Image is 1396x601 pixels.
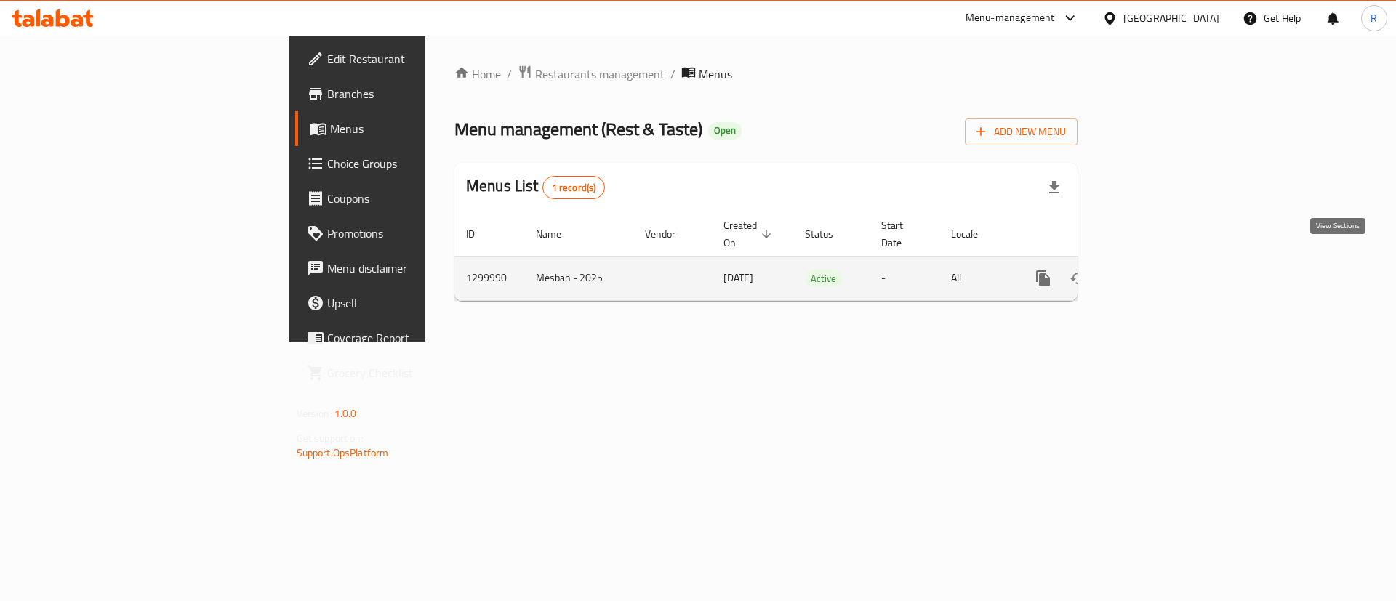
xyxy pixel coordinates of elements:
span: Created On [723,217,776,251]
a: Grocery Checklist [295,355,523,390]
td: All [939,256,1014,300]
a: Menu disclaimer [295,251,523,286]
div: Open [708,122,742,140]
span: 1.0.0 [334,404,357,423]
div: Export file [1037,170,1072,205]
span: Version: [297,404,332,423]
span: Status [805,225,852,243]
h2: Menus List [466,175,605,199]
th: Actions [1014,212,1177,257]
button: more [1026,261,1061,296]
span: Promotions [327,225,511,242]
button: Add New Menu [965,118,1078,145]
span: Edit Restaurant [327,50,511,68]
span: Upsell [327,294,511,312]
span: Start Date [881,217,922,251]
span: ID [466,225,494,243]
span: Open [708,124,742,137]
a: Restaurants management [518,65,665,84]
span: Choice Groups [327,155,511,172]
span: Vendor [645,225,694,243]
span: Menus [699,65,732,83]
div: Menu-management [966,9,1055,27]
a: Promotions [295,216,523,251]
span: 1 record(s) [543,181,605,195]
div: Total records count [542,176,606,199]
td: Mesbah - 2025 [524,256,633,300]
table: enhanced table [454,212,1177,301]
span: Active [805,270,842,287]
span: Locale [951,225,997,243]
span: [DATE] [723,268,753,287]
a: Choice Groups [295,146,523,181]
a: Coverage Report [295,320,523,355]
a: Edit Restaurant [295,41,523,76]
span: Branches [327,85,511,102]
span: Menu management ( Rest & Taste ) [454,113,702,145]
a: Menus [295,111,523,146]
div: [GEOGRAPHIC_DATA] [1123,10,1219,26]
span: R [1371,10,1377,26]
span: Name [536,225,580,243]
span: Grocery Checklist [327,364,511,382]
span: Coverage Report [327,329,511,347]
span: Restaurants management [535,65,665,83]
span: Add New Menu [976,123,1066,141]
span: Get support on: [297,429,364,448]
button: Change Status [1061,261,1096,296]
span: Menus [330,120,511,137]
span: Coupons [327,190,511,207]
a: Coupons [295,181,523,216]
nav: breadcrumb [454,65,1078,84]
span: Menu disclaimer [327,259,511,277]
td: - [870,256,939,300]
a: Support.OpsPlatform [297,443,389,462]
a: Upsell [295,286,523,320]
a: Branches [295,76,523,111]
li: / [670,65,675,83]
